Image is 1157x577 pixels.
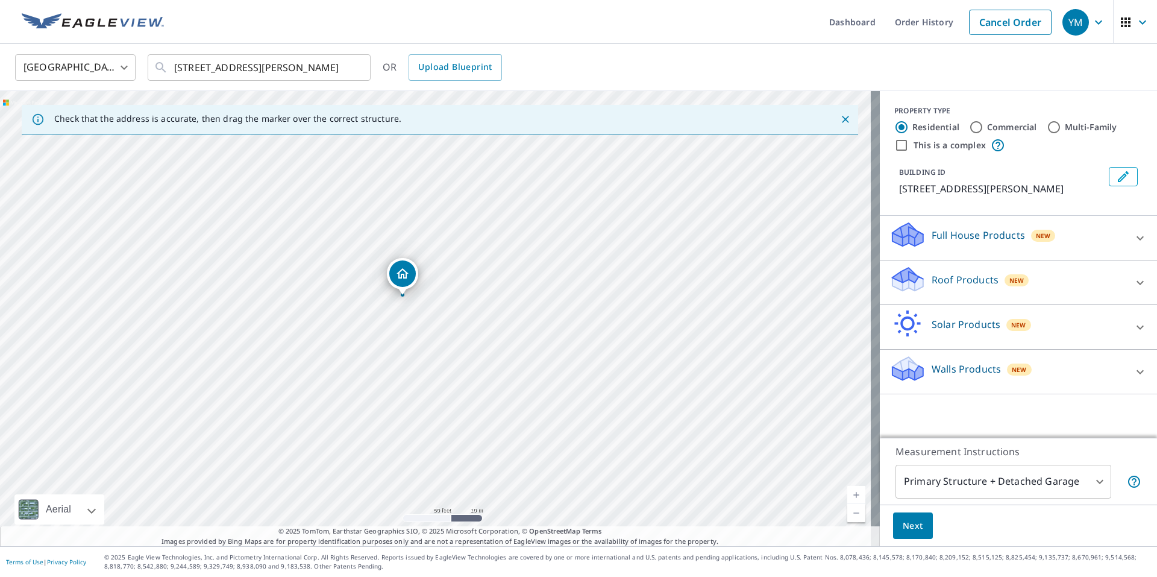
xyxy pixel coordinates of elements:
div: Aerial [14,494,104,525]
a: Upload Blueprint [409,54,501,81]
span: Your report will include the primary structure and a detached garage if one exists. [1127,475,1141,489]
span: Next [903,519,923,534]
a: Cancel Order [969,10,1052,35]
img: EV Logo [22,13,164,31]
button: Edit building 1 [1109,167,1138,186]
span: New [1012,365,1027,374]
p: Check that the address is accurate, then drag the marker over the correct structure. [54,113,401,124]
div: Dropped pin, building 1, Residential property, 1175 MOUNT SEYMOUR RD NORTH VANCOUVER BC V7H2Y4 [387,258,418,295]
div: Primary Structure + Detached Garage [895,465,1111,499]
div: Aerial [42,494,75,525]
p: Roof Products [932,273,999,287]
p: | [6,558,86,566]
div: OR [383,54,502,81]
div: Solar ProductsNew [889,310,1147,344]
span: © 2025 TomTom, Earthstar Geographics SIO, © 2025 Microsoft Corporation, © [278,526,602,537]
span: New [1011,320,1026,330]
a: Current Level 19, Zoom Out [847,504,865,522]
a: Privacy Policy [47,558,86,566]
input: Search by address or latitude-longitude [174,51,346,84]
p: Measurement Instructions [895,444,1141,459]
p: Walls Products [932,362,1001,376]
div: YM [1062,9,1089,36]
p: BUILDING ID [899,167,945,177]
div: Walls ProductsNew [889,355,1147,389]
p: Full House Products [932,228,1025,242]
a: OpenStreetMap [529,526,580,535]
p: Solar Products [932,317,1000,332]
span: Upload Blueprint [418,60,492,75]
div: PROPERTY TYPE [894,106,1143,116]
button: Next [893,512,933,540]
div: Full House ProductsNew [889,221,1147,255]
a: Current Level 19, Zoom In [847,486,865,504]
p: [STREET_ADDRESS][PERSON_NAME] [899,181,1104,196]
label: Multi-Family [1065,121,1117,133]
span: New [1036,231,1051,241]
div: [GEOGRAPHIC_DATA] [15,51,136,84]
p: © 2025 Eagle View Technologies, Inc. and Pictometry International Corp. All Rights Reserved. Repo... [104,553,1151,571]
label: Commercial [987,121,1037,133]
div: Roof ProductsNew [889,265,1147,300]
button: Close [838,112,853,127]
a: Terms [582,526,602,535]
span: New [1009,276,1024,285]
label: Residential [912,121,959,133]
a: Terms of Use [6,558,43,566]
label: This is a complex [914,139,986,151]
